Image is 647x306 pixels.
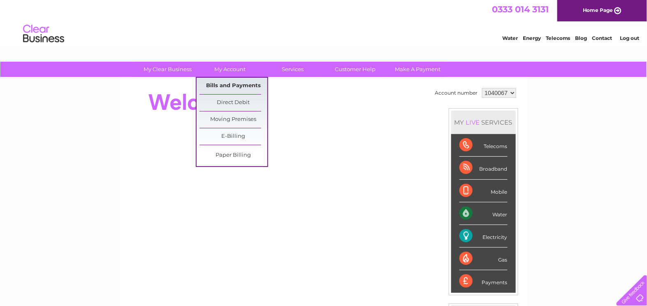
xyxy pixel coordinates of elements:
div: LIVE [464,118,482,126]
div: Water [459,202,508,225]
a: My Clear Business [134,62,202,77]
a: Direct Debit [199,95,267,111]
a: Paper Billing [199,147,267,164]
div: Gas [459,248,508,270]
a: E-Billing [199,128,267,145]
td: Account number [433,86,480,100]
a: Blog [575,35,587,41]
a: Energy [523,35,541,41]
a: Moving Premises [199,111,267,128]
a: My Account [196,62,264,77]
div: Electricity [459,225,508,248]
img: logo.png [23,21,65,46]
a: Make A Payment [384,62,452,77]
a: Bills and Payments [199,78,267,94]
div: MY SERVICES [451,111,516,134]
a: Services [259,62,327,77]
div: Payments [459,270,508,292]
div: Broadband [459,157,508,179]
div: Telecoms [459,134,508,157]
a: 0333 014 3131 [492,4,549,14]
a: Contact [592,35,612,41]
a: Customer Help [321,62,389,77]
a: Log out [620,35,639,41]
div: Clear Business is a trading name of Verastar Limited (registered in [GEOGRAPHIC_DATA] No. 3667643... [130,5,518,40]
a: Telecoms [546,35,570,41]
a: Water [502,35,518,41]
div: Mobile [459,180,508,202]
